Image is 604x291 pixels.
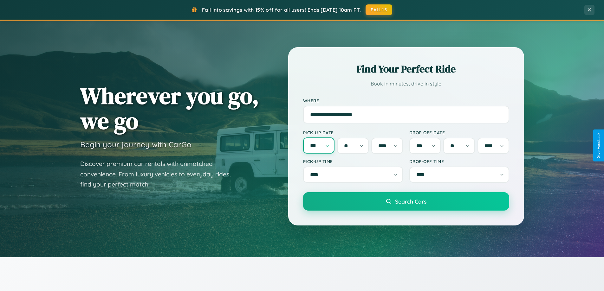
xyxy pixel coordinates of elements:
[596,133,601,158] div: Give Feedback
[395,198,426,205] span: Search Cars
[366,4,392,15] button: FALL15
[303,98,509,103] label: Where
[80,140,192,149] h3: Begin your journey with CarGo
[80,83,259,133] h1: Wherever you go, we go
[303,192,509,211] button: Search Cars
[303,79,509,88] p: Book in minutes, drive in style
[303,62,509,76] h2: Find Your Perfect Ride
[409,159,509,164] label: Drop-off Time
[80,159,239,190] p: Discover premium car rentals with unmatched convenience. From luxury vehicles to everyday rides, ...
[409,130,509,135] label: Drop-off Date
[303,130,403,135] label: Pick-up Date
[303,159,403,164] label: Pick-up Time
[202,7,361,13] span: Fall into savings with 15% off for all users! Ends [DATE] 10am PT.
